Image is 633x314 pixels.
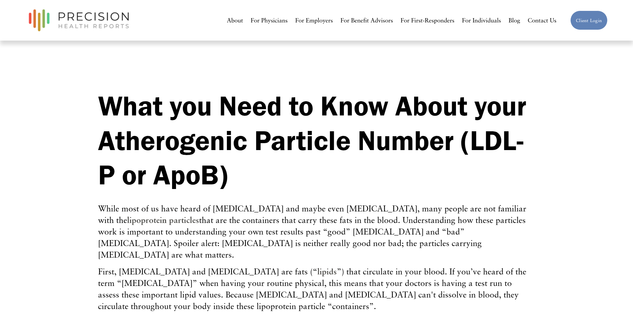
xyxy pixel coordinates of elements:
a: Client Login [570,11,608,30]
a: Blog [509,14,520,26]
span: First, [MEDICAL_DATA] and [MEDICAL_DATA] are fats (“ ”) that circulate in your blood. If you’ve h... [98,267,526,311]
a: For Individuals [462,14,501,26]
a: For Physicians [251,14,288,26]
iframe: Chat Widget [600,282,633,314]
a: Contact Us [528,14,556,26]
span: While most of us have heard of [MEDICAL_DATA] and maybe even [MEDICAL_DATA], many people are not ... [98,204,526,260]
a: lipids [317,267,337,276]
strong: What you Need to Know About your Atherogenic Particle Number (LDL-P or ApoB) [98,89,533,191]
a: lipoprotein particles [127,215,199,225]
a: About [227,14,243,26]
a: For Employers [295,14,333,26]
a: For Benefit Advisors [340,14,393,26]
a: For First-Responders [401,14,454,26]
img: Precision Health Reports [25,6,132,34]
